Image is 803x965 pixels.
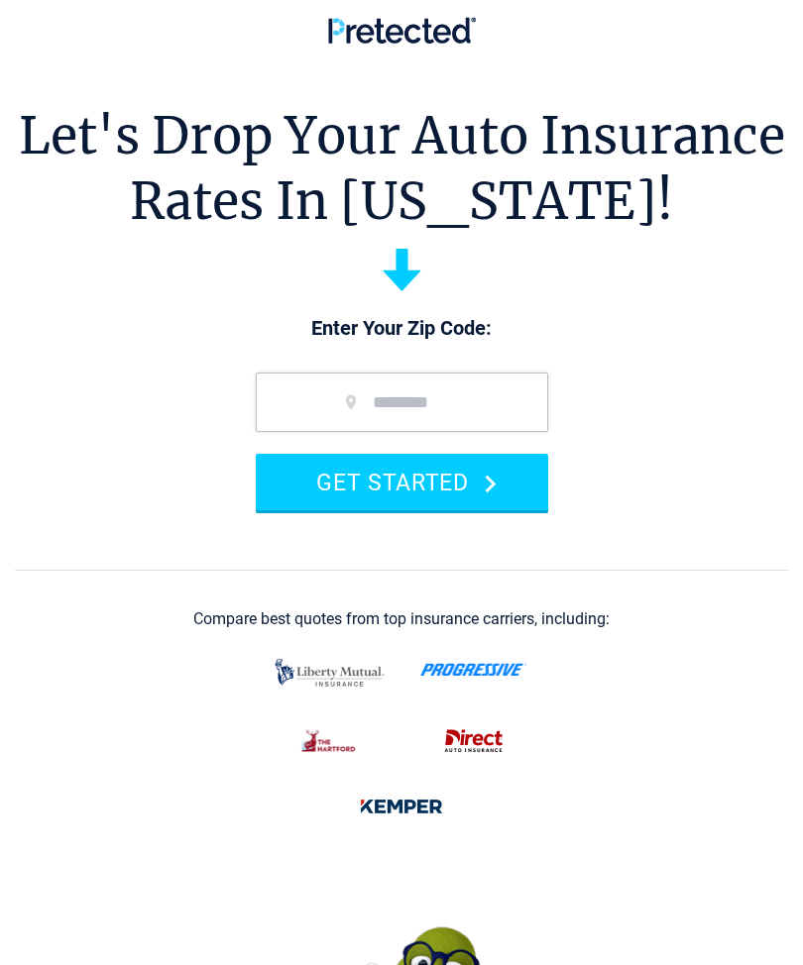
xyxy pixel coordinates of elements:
[19,104,785,234] h1: Let's Drop Your Auto Insurance Rates In [US_STATE]!
[270,649,390,697] img: liberty
[290,720,369,762] img: thehartford
[328,17,476,44] img: Pretected Logo
[236,315,568,343] p: Enter Your Zip Code:
[256,454,548,510] button: GET STARTED
[256,373,548,432] input: zip code
[434,720,514,762] img: direct
[420,663,526,677] img: progressive
[193,610,610,628] div: Compare best quotes from top insurance carriers, including:
[349,786,454,827] img: kemper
